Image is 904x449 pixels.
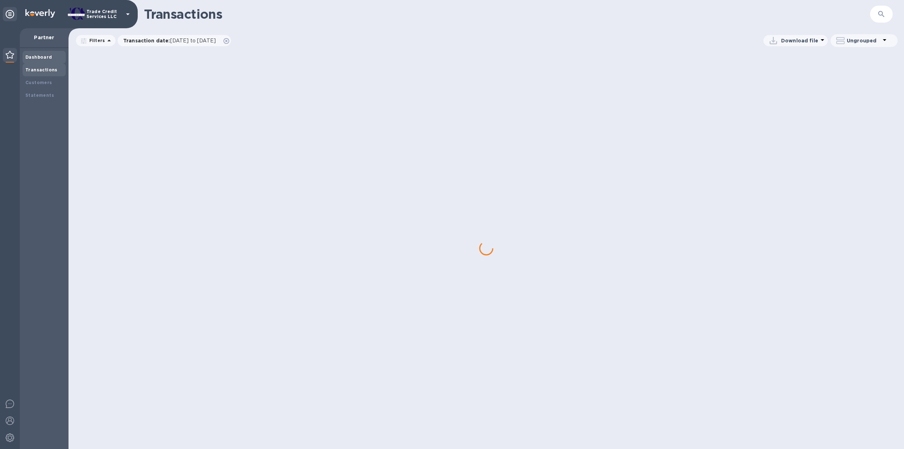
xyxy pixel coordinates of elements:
[25,54,52,60] b: Dashboard
[123,37,219,44] p: Transaction date :
[118,35,231,46] div: Transaction date:[DATE] to [DATE]
[25,93,54,98] b: Statements
[25,9,55,18] img: Logo
[170,38,216,43] span: [DATE] to [DATE]
[781,37,818,44] p: Download file
[6,51,14,59] img: Partner
[25,67,58,72] b: Transactions
[87,9,122,19] p: Trade Credit Services LLC
[87,37,105,43] p: Filters
[25,34,63,41] p: Partner
[25,80,52,85] b: Customers
[3,7,17,21] div: Unpin categories
[144,7,743,22] h1: Transactions
[847,37,880,44] p: Ungrouped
